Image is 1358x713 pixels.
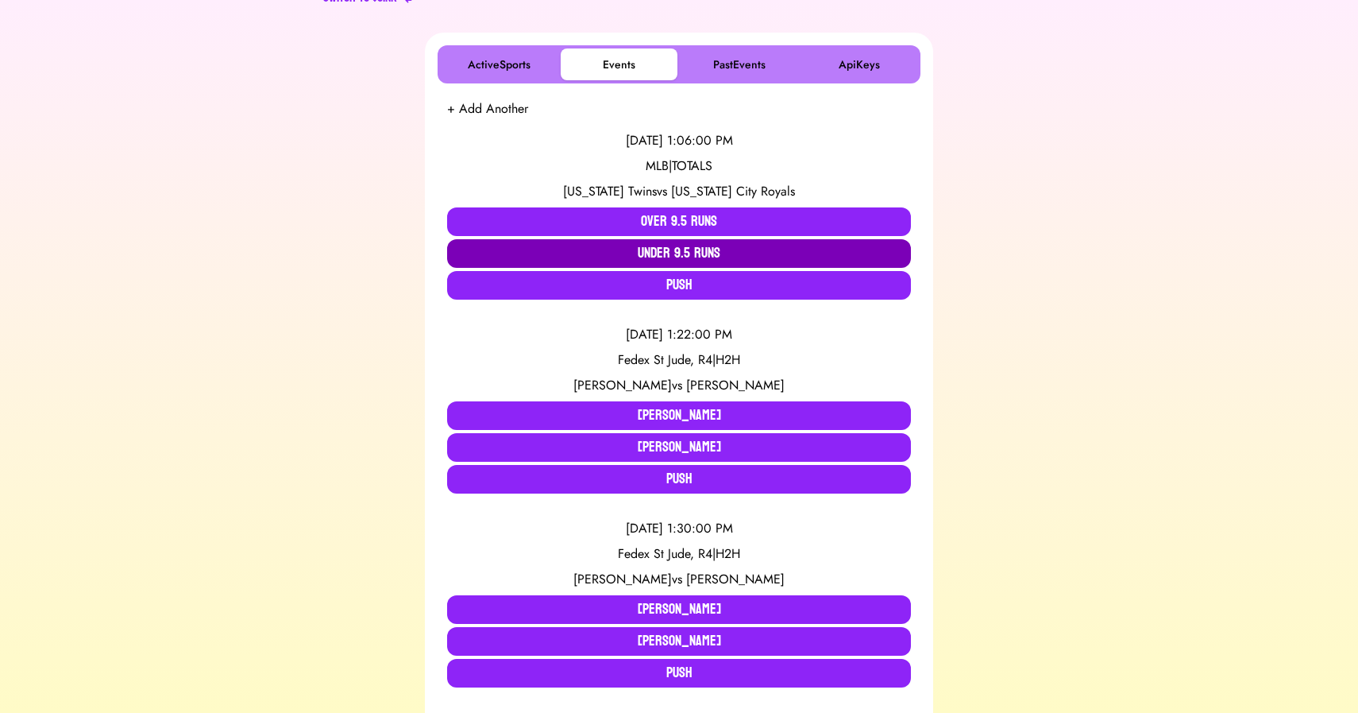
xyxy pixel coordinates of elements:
span: [PERSON_NAME] [686,570,785,588]
span: [PERSON_NAME] [686,376,785,394]
div: Fedex St Jude, R4 | H2H [447,351,911,370]
button: [PERSON_NAME] [447,627,911,656]
div: vs [447,570,911,589]
div: MLB | TOTALS [447,157,911,176]
div: vs [447,376,911,395]
button: [PERSON_NAME] [447,433,911,462]
span: [PERSON_NAME] [573,376,672,394]
span: [PERSON_NAME] [573,570,672,588]
div: Fedex St Jude, R4 | H2H [447,544,911,564]
div: [DATE] 1:30:00 PM [447,519,911,538]
button: Over 9.5 Runs [447,207,911,236]
button: + Add Another [447,99,528,118]
button: Under 9.5 Runs [447,239,911,268]
div: vs [447,182,911,201]
button: PastEvents [681,48,797,80]
button: [PERSON_NAME] [447,401,911,430]
div: [DATE] 1:22:00 PM [447,325,911,344]
button: Push [447,271,911,300]
div: [DATE] 1:06:00 PM [447,131,911,150]
button: Push [447,465,911,494]
button: Events [561,48,677,80]
button: Push [447,659,911,688]
span: [US_STATE] City Royals [671,182,795,200]
span: [US_STATE] Twins [563,182,657,200]
button: ActiveSports [441,48,557,80]
button: ApiKeys [801,48,917,80]
button: [PERSON_NAME] [447,595,911,624]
